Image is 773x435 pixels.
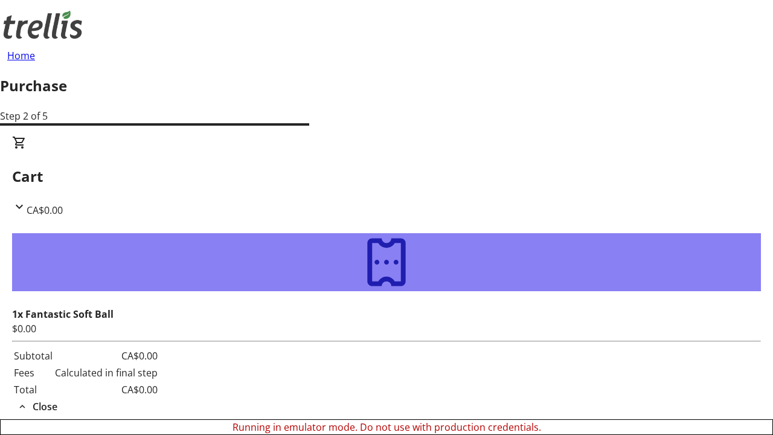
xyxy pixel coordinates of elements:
[27,204,63,217] span: CA$0.00
[12,166,761,187] h2: Cart
[12,399,62,414] button: Close
[12,135,761,217] div: CartCA$0.00
[54,348,158,364] td: CA$0.00
[13,348,53,364] td: Subtotal
[33,399,57,414] span: Close
[12,217,761,414] div: CartCA$0.00
[13,365,53,381] td: Fees
[54,382,158,398] td: CA$0.00
[12,321,761,336] div: $0.00
[13,382,53,398] td: Total
[12,308,114,321] strong: 1x Fantastic Soft Ball
[54,365,158,381] td: Calculated in final step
